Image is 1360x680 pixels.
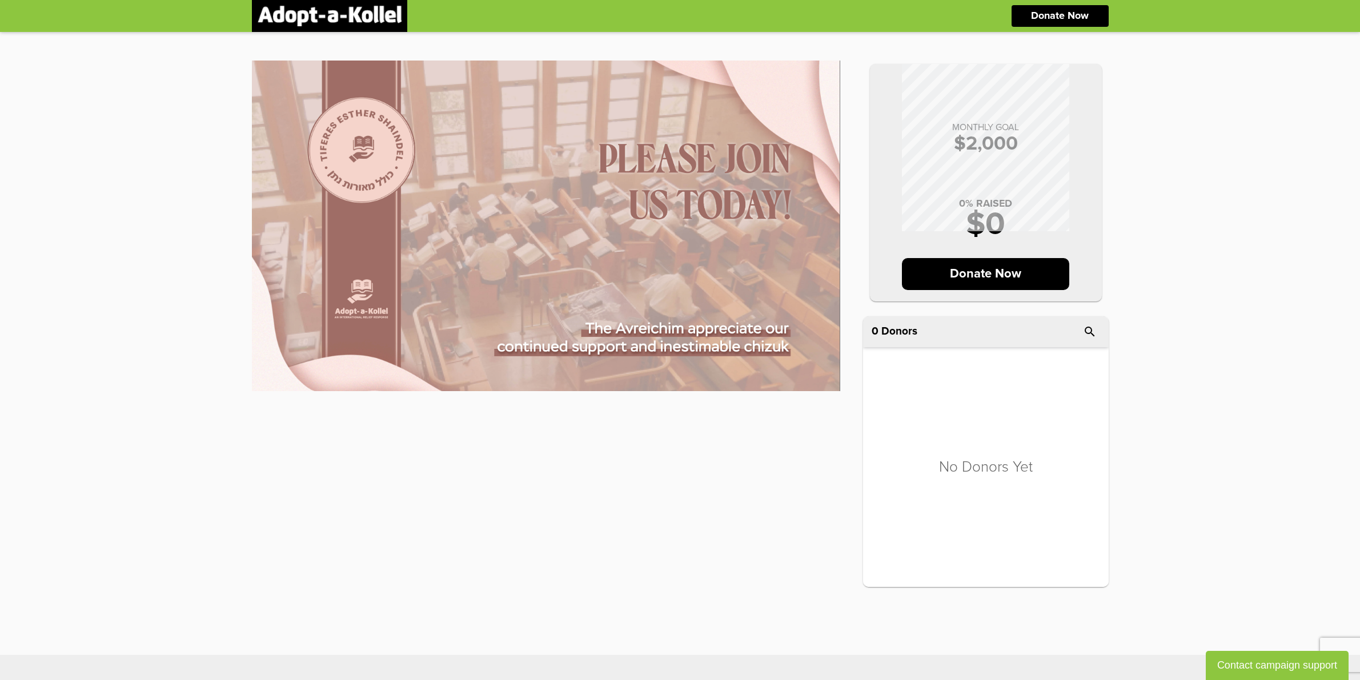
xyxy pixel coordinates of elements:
p: MONTHLY GOAL [881,123,1090,132]
p: Donors [881,326,917,337]
p: $ [881,134,1090,154]
span: 0 [872,326,878,337]
img: logonobg.png [258,6,402,26]
img: aH2FZ8XSWD.eENagTuCsH.jpg [252,61,840,391]
button: Contact campaign support [1206,651,1349,680]
p: No Donors Yet [939,460,1033,474]
p: Donate Now [902,258,1069,290]
i: search [1083,325,1097,339]
p: Donate Now [1031,11,1089,21]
